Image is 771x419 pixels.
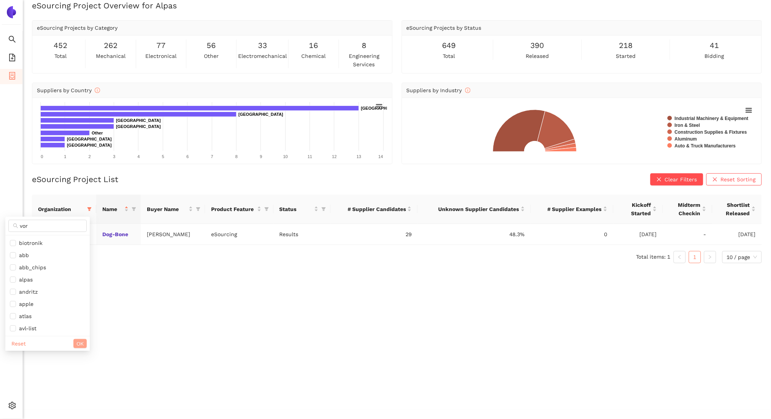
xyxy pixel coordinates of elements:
text: 8 [235,154,238,159]
td: eSourcing [205,224,273,245]
span: engineering services [340,52,387,69]
a: 1 [689,251,701,263]
td: [DATE] [614,224,663,245]
span: started [616,52,636,60]
li: Next Page [704,251,716,263]
span: electromechanical [238,52,287,60]
text: [GEOGRAPHIC_DATA] [238,112,283,117]
span: Reset Sorting [721,175,756,184]
span: other [204,52,219,60]
span: container [8,69,16,85]
span: filter [320,203,327,215]
button: closeReset Sorting [706,173,762,186]
span: 218 [619,40,633,51]
span: Clear Filters [665,175,697,184]
text: 11 [308,154,312,159]
span: eSourcing Projects by Status [407,25,482,31]
span: total [443,52,455,60]
li: Total items: 1 [636,251,671,263]
span: filter [194,203,202,215]
span: Midterm Checkin [669,201,701,217]
span: filter [263,203,270,215]
span: 10 / page [727,251,757,263]
text: 0 [41,154,43,159]
img: Logo [5,6,17,18]
text: Aluminum [675,136,697,142]
th: this column's title is Midterm Checkin,this column is sortable [663,195,712,224]
th: this column's title is Unknown Supplier Candidates,this column is sortable [418,195,531,224]
span: close [657,177,662,183]
span: filter [87,207,92,211]
th: this column's title is Status,this column is sortable [273,195,331,224]
span: # Supplier Candidates [337,205,406,213]
h2: eSourcing Project List [32,174,118,185]
th: this column's title is Kickoff Started,this column is sortable [614,195,663,224]
span: total [54,52,67,60]
span: 56 [207,40,216,51]
text: Industrial Machinery & Equipment [675,116,749,121]
text: Other [92,131,103,135]
th: this column's title is # Supplier Examples,this column is sortable [531,195,614,224]
span: Organization [38,205,84,213]
td: [DATE] [712,224,762,245]
span: 41 [710,40,719,51]
td: 0 [531,224,614,245]
text: [GEOGRAPHIC_DATA] [67,137,112,141]
td: 29 [331,224,418,245]
span: # Supplier Examples [537,205,602,213]
td: vorwerk_autotec [32,224,96,245]
th: this column's title is # Supplier Candidates,this column is sortable [331,195,418,224]
span: Buyer Name [147,205,187,213]
span: Product Feature [211,205,256,213]
span: Suppliers by Industry [407,87,471,93]
span: filter [196,207,200,211]
span: 77 [156,40,165,51]
span: 8 [362,40,366,51]
text: [GEOGRAPHIC_DATA] [116,124,161,129]
span: chemical [302,52,326,60]
button: right [704,251,716,263]
text: 12 [332,154,337,159]
td: Results [273,224,331,245]
span: released [526,52,549,60]
span: Shortlist Released [719,201,750,217]
div: Page Size [722,251,762,263]
span: filter [130,203,138,215]
span: 452 [54,40,67,51]
span: 262 [104,40,118,51]
span: Unknown Supplier Candidates [424,205,519,213]
span: 33 [258,40,267,51]
th: this column's title is Buyer Name,this column is sortable [141,195,205,224]
span: left [677,255,682,259]
span: filter [86,203,93,215]
text: Auto & Truck Manufacturers [675,143,736,149]
span: Suppliers by Country [37,87,100,93]
span: setting [8,399,16,414]
span: 649 [442,40,456,51]
td: 48.3% [418,224,531,245]
span: filter [132,207,136,211]
text: Iron & Steel [675,123,700,128]
text: Construction Supplies & Fixtures [675,130,747,135]
span: filter [321,207,326,211]
text: 1 [64,154,66,159]
th: this column's title is Shortlist Released,this column is sortable [712,195,762,224]
td: [PERSON_NAME] [141,224,205,245]
span: Name [102,205,123,213]
span: electronical [145,52,176,60]
text: 5 [162,154,164,159]
span: close [712,177,718,183]
td: - [663,224,712,245]
span: eSourcing Projects by Category [37,25,118,31]
button: closeClear Filters [650,173,703,186]
span: info-circle [465,88,471,93]
span: 16 [309,40,318,51]
span: filter [264,207,269,211]
span: 390 [531,40,544,51]
text: 14 [378,154,383,159]
span: bidding [705,52,724,60]
text: 3 [113,154,115,159]
span: search [8,33,16,48]
text: 13 [357,154,361,159]
span: right [708,255,712,259]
